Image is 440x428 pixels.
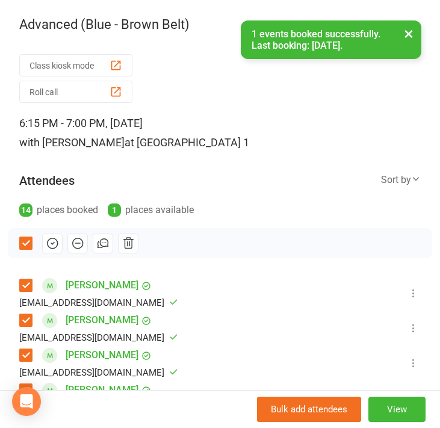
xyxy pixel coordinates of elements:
[19,203,33,217] div: 14
[19,295,178,311] div: [EMAIL_ADDRESS][DOMAIN_NAME]
[66,276,138,295] a: [PERSON_NAME]
[66,380,138,400] a: [PERSON_NAME]
[19,365,178,380] div: [EMAIL_ADDRESS][DOMAIN_NAME]
[66,311,138,330] a: [PERSON_NAME]
[12,387,41,416] div: Open Intercom Messenger
[368,397,426,422] button: View
[19,81,132,103] button: Roll call
[108,203,121,217] div: 1
[19,202,98,219] div: places booked
[381,172,421,188] div: Sort by
[19,136,125,149] span: with [PERSON_NAME]
[257,397,361,422] button: Bulk add attendees
[19,54,132,76] button: Class kiosk mode
[241,20,421,59] div: 1 events booked successfully. Last booking: [DATE].
[19,330,178,346] div: [EMAIL_ADDRESS][DOMAIN_NAME]
[66,346,138,365] a: [PERSON_NAME]
[108,202,194,219] div: places available
[398,20,420,46] button: ×
[19,114,421,152] div: 6:15 PM - 7:00 PM, [DATE]
[125,136,249,149] span: at [GEOGRAPHIC_DATA] 1
[19,172,75,189] div: Attendees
